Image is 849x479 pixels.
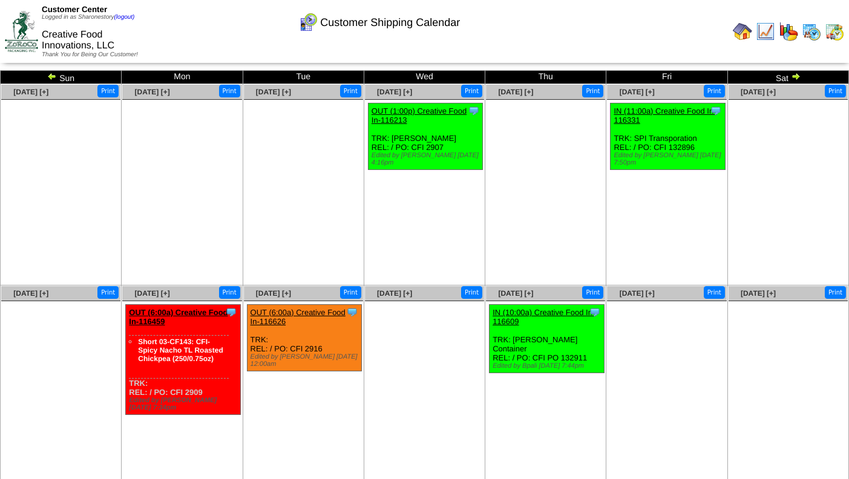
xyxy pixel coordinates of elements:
[368,103,482,170] div: TRK: [PERSON_NAME] REL: / PO: CFI 2907
[485,71,606,84] td: Thu
[582,85,603,97] button: Print
[320,16,460,29] span: Customer Shipping Calendar
[802,22,821,41] img: calendarprod.gif
[114,14,135,21] a: (logout)
[126,305,240,415] div: TRK: REL: / PO: CFI 2909
[256,289,291,298] a: [DATE] [+]
[756,22,775,41] img: line_graph.gif
[340,286,361,299] button: Print
[493,362,603,370] div: Edited by Bpali [DATE] 7:44pm
[741,88,776,96] a: [DATE] [+]
[582,286,603,299] button: Print
[493,308,595,326] a: IN (10:00a) Creative Food In-116609
[727,71,848,84] td: Sat
[129,308,228,326] a: OUT (6:00a) Creative Food In-116459
[498,88,533,96] a: [DATE] [+]
[704,85,725,97] button: Print
[606,71,727,84] td: Fri
[42,5,107,14] span: Customer Center
[129,397,240,411] div: Edited by [PERSON_NAME] [DATE] 7:34pm
[251,353,361,368] div: Edited by [PERSON_NAME] [DATE] 12:00am
[490,305,604,373] div: TRK: [PERSON_NAME] Container REL: / PO: CFI PO 132911
[620,289,655,298] a: [DATE] [+]
[614,152,724,166] div: Edited by [PERSON_NAME] [DATE] 7:50pm
[377,88,412,96] a: [DATE] [+]
[42,30,114,51] span: Creative Food Innovations, LLC
[461,286,482,299] button: Print
[498,289,533,298] a: [DATE] [+]
[620,88,655,96] a: [DATE] [+]
[13,289,48,298] a: [DATE] [+]
[243,71,364,84] td: Tue
[298,13,318,32] img: calendarcustomer.gif
[340,85,361,97] button: Print
[733,22,752,41] img: home.gif
[372,106,467,125] a: OUT (1:00p) Creative Food In-116213
[468,105,480,117] img: Tooltip
[461,85,482,97] button: Print
[97,85,119,97] button: Print
[825,85,846,97] button: Print
[589,306,601,318] img: Tooltip
[42,51,138,58] span: Thank You for Being Our Customer!
[779,22,798,41] img: graph.gif
[741,289,776,298] a: [DATE] [+]
[219,286,240,299] button: Print
[138,337,223,363] a: Short 03-CF143: CFI-Spicy Nacho TL Roasted Chickpea (250/0.75oz)
[42,14,134,21] span: Logged in as Sharonestory
[13,88,48,96] a: [DATE] [+]
[135,289,170,298] a: [DATE] [+]
[372,152,482,166] div: Edited by [PERSON_NAME] [DATE] 4:16pm
[251,308,346,326] a: OUT (6:00a) Creative Food In-116626
[825,286,846,299] button: Print
[97,286,119,299] button: Print
[346,306,358,318] img: Tooltip
[219,85,240,97] button: Print
[710,105,722,117] img: Tooltip
[47,71,57,81] img: arrowleft.gif
[791,71,801,81] img: arrowright.gif
[364,71,485,84] td: Wed
[135,88,170,96] a: [DATE] [+]
[614,106,716,125] a: IN (11:00a) Creative Food In-116331
[825,22,844,41] img: calendarinout.gif
[256,88,291,96] a: [DATE] [+]
[704,286,725,299] button: Print
[122,71,243,84] td: Mon
[5,11,38,51] img: ZoRoCo_Logo(Green%26Foil)%20jpg.webp
[1,71,122,84] td: Sun
[247,305,361,371] div: TRK: REL: / PO: CFI 2916
[377,289,412,298] a: [DATE] [+]
[611,103,725,170] div: TRK: SPI Transporation REL: / PO: CFI 132896
[225,306,237,318] img: Tooltip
